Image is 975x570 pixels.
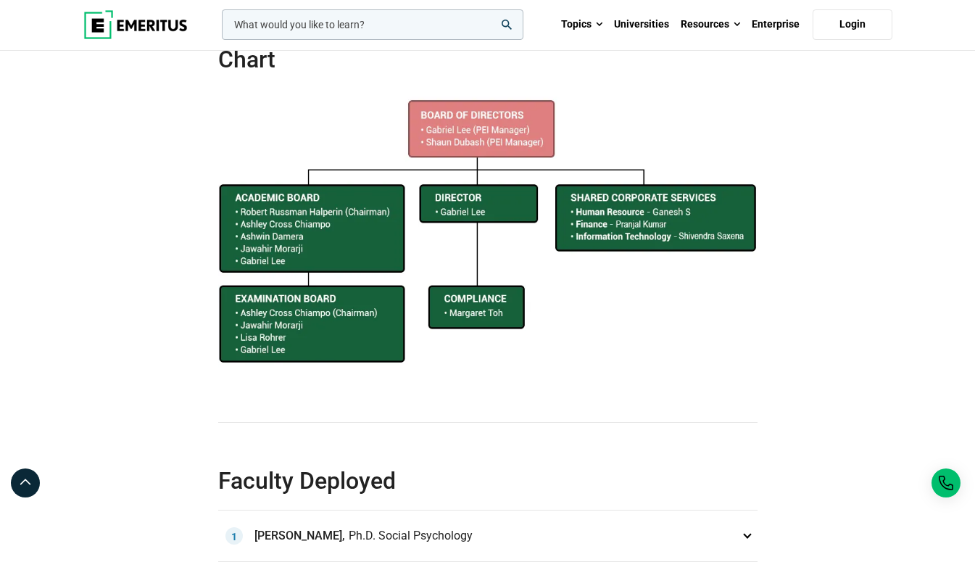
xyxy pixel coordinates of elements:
input: woocommerce-product-search-field-0 [222,9,523,40]
h2: Faculty Deployed [218,466,758,495]
a: Login [813,9,892,40]
p: [PERSON_NAME], [218,511,758,561]
span: 1 [225,527,243,545]
span: Ph.D. Social Psychology [345,526,473,545]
